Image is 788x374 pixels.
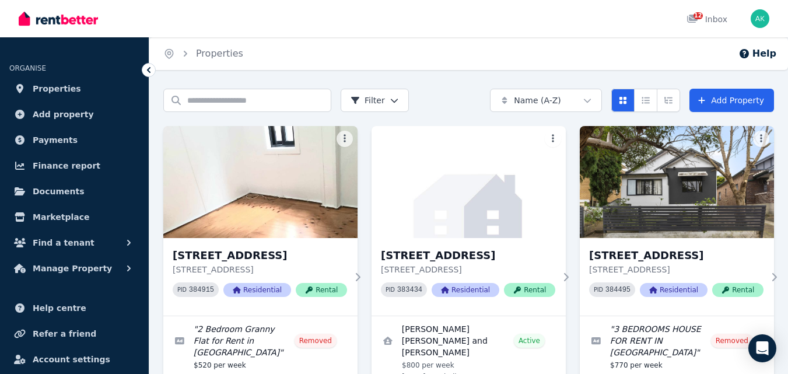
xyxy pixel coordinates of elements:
[341,89,409,112] button: Filter
[490,89,602,112] button: Name (A-Z)
[657,89,680,112] button: Expanded list view
[9,231,139,254] button: Find a tenant
[296,283,347,297] span: Rental
[751,9,769,28] img: Azad Kalam
[611,89,635,112] button: Card view
[504,283,555,297] span: Rental
[163,126,358,316] a: 2/29 Garrong Rd, Lakemba[STREET_ADDRESS][STREET_ADDRESS]PID 384915ResidentialRental
[9,180,139,203] a: Documents
[748,334,776,362] div: Open Intercom Messenger
[589,264,764,275] p: [STREET_ADDRESS]
[163,126,358,238] img: 2/29 Garrong Rd, Lakemba
[545,131,561,147] button: More options
[372,126,566,238] img: 27 Garrong Rd, Lakemba
[611,89,680,112] div: View options
[189,286,214,294] code: 384915
[9,322,139,345] a: Refer a friend
[173,247,347,264] h3: [STREET_ADDRESS]
[33,210,89,224] span: Marketplace
[33,236,94,250] span: Find a tenant
[19,10,98,27] img: RentBetter
[753,131,769,147] button: More options
[33,107,94,121] span: Add property
[33,261,112,275] span: Manage Property
[9,77,139,100] a: Properties
[640,283,708,297] span: Residential
[432,283,499,297] span: Residential
[9,257,139,280] button: Manage Property
[694,12,703,19] span: 12
[580,126,774,238] img: 29 Garrong Rd, Lakemba
[580,126,774,316] a: 29 Garrong Rd, Lakemba[STREET_ADDRESS][STREET_ADDRESS]PID 384495ResidentialRental
[589,247,764,264] h3: [STREET_ADDRESS]
[33,184,85,198] span: Documents
[397,286,422,294] code: 383434
[9,205,139,229] a: Marketplace
[381,247,555,264] h3: [STREET_ADDRESS]
[514,95,561,106] span: Name (A-Z)
[33,159,100,173] span: Finance report
[33,301,86,315] span: Help centre
[738,47,776,61] button: Help
[9,128,139,152] a: Payments
[149,37,257,70] nav: Breadcrumb
[33,327,96,341] span: Refer a friend
[223,283,291,297] span: Residential
[33,352,110,366] span: Account settings
[687,13,727,25] div: Inbox
[173,264,347,275] p: [STREET_ADDRESS]
[33,133,78,147] span: Payments
[712,283,764,297] span: Rental
[33,82,81,96] span: Properties
[9,296,139,320] a: Help centre
[337,131,353,147] button: More options
[196,48,243,59] a: Properties
[594,286,603,293] small: PID
[634,89,657,112] button: Compact list view
[386,286,395,293] small: PID
[381,264,555,275] p: [STREET_ADDRESS]
[9,103,139,126] a: Add property
[372,126,566,316] a: 27 Garrong Rd, Lakemba[STREET_ADDRESS][STREET_ADDRESS]PID 383434ResidentialRental
[351,95,385,106] span: Filter
[9,154,139,177] a: Finance report
[9,348,139,371] a: Account settings
[605,286,631,294] code: 384495
[9,64,46,72] span: ORGANISE
[689,89,774,112] a: Add Property
[177,286,187,293] small: PID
